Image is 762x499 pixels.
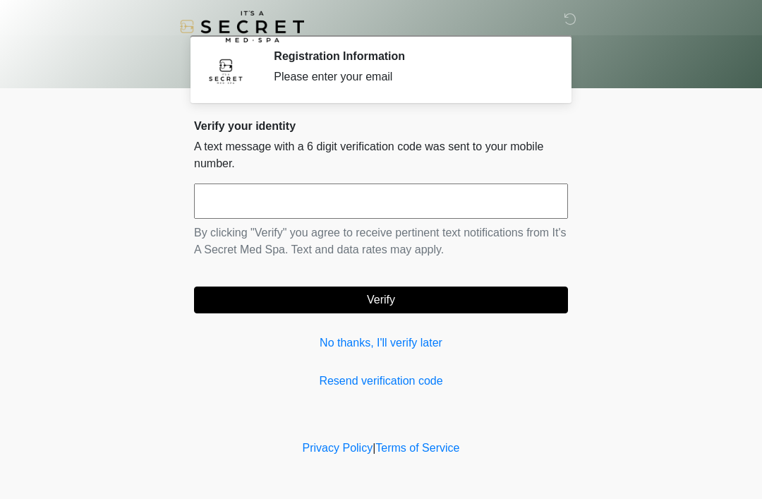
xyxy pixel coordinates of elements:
[274,49,547,63] h2: Registration Information
[375,442,459,454] a: Terms of Service
[205,49,247,92] img: Agent Avatar
[194,335,568,351] a: No thanks, I'll verify later
[194,287,568,313] button: Verify
[194,138,568,172] p: A text message with a 6 digit verification code was sent to your mobile number.
[194,224,568,258] p: By clicking "Verify" you agree to receive pertinent text notifications from It's A Secret Med Spa...
[194,119,568,133] h2: Verify your identity
[194,373,568,390] a: Resend verification code
[303,442,373,454] a: Privacy Policy
[373,442,375,454] a: |
[180,11,304,42] img: It's A Secret Med Spa Logo
[274,68,547,85] div: Please enter your email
